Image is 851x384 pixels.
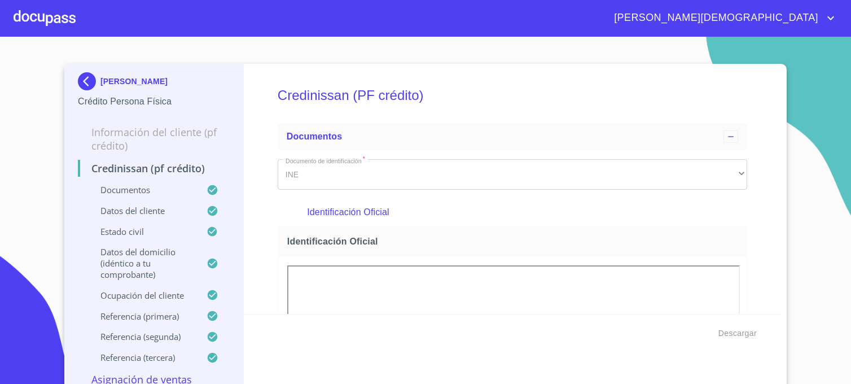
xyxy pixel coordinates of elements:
[78,311,207,322] p: Referencia (primera)
[606,9,824,27] span: [PERSON_NAME][DEMOGRAPHIC_DATA]
[78,72,100,90] img: Docupass spot blue
[78,95,230,108] p: Crédito Persona Física
[278,123,747,150] div: Documentos
[78,184,207,195] p: Documentos
[606,9,837,27] button: account of current user
[100,77,168,86] p: [PERSON_NAME]
[714,323,761,344] button: Descargar
[78,125,230,152] p: Información del cliente (PF crédito)
[78,72,230,95] div: [PERSON_NAME]
[78,205,207,216] p: Datos del cliente
[287,235,742,247] span: Identificación Oficial
[78,162,230,175] p: Credinissan (PF crédito)
[78,331,207,342] p: Referencia (segunda)
[278,159,747,190] div: INE
[78,226,207,237] p: Estado Civil
[278,72,747,119] h5: Credinissan (PF crédito)
[287,132,342,141] span: Documentos
[718,326,757,341] span: Descargar
[78,290,207,301] p: Ocupación del Cliente
[307,206,717,219] p: Identificación Oficial
[78,246,207,280] p: Datos del domicilio (idéntico a tu comprobante)
[78,352,207,363] p: Referencia (tercera)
